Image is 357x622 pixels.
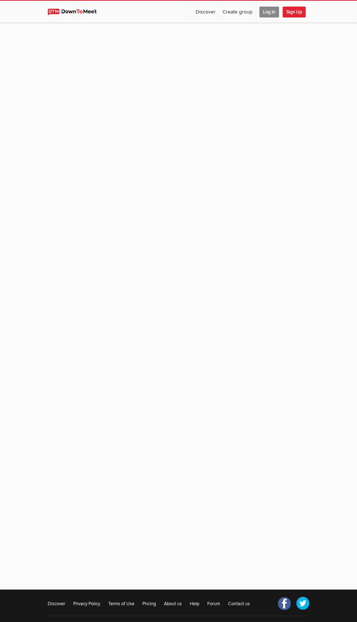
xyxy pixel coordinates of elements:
[108,600,134,608] a: Terms of Use
[283,1,309,23] a: Sign Up
[207,600,220,608] a: Forum
[164,600,182,608] a: About us
[259,7,279,18] span: Log In
[73,600,100,608] a: Privacy Policy
[142,600,156,608] a: Pricing
[190,600,199,608] a: Help
[228,600,250,608] a: Contact us
[219,1,256,23] a: Create group
[48,9,103,15] img: DownToMeet
[278,597,291,610] a: Facebook
[256,1,282,23] a: Log In
[48,600,65,608] a: Discover
[296,597,309,610] a: Twitter
[192,1,219,23] a: Discover
[283,7,306,18] span: Sign Up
